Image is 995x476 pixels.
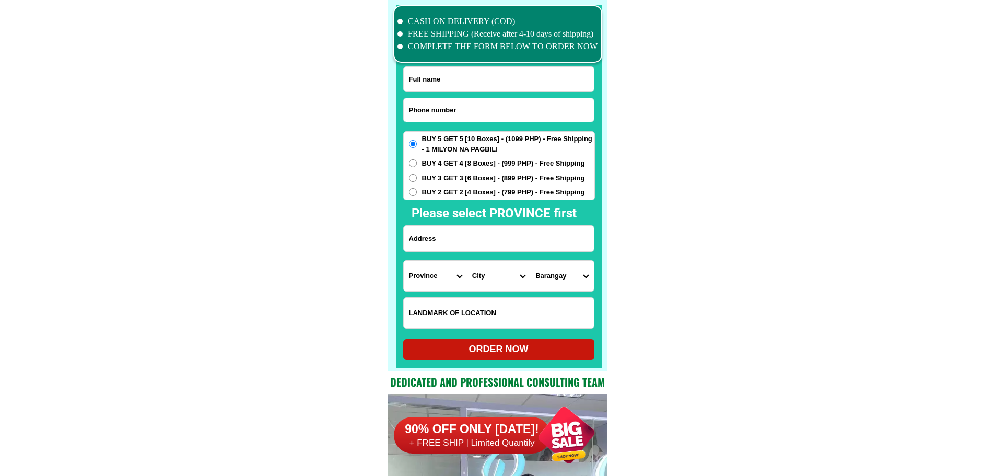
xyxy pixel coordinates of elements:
[397,40,598,53] li: COMPLETE THE FORM BELOW TO ORDER NOW
[388,374,607,390] h2: Dedicated and professional consulting team
[404,298,594,328] input: Input LANDMARKOFLOCATION
[409,188,417,196] input: BUY 2 GET 2 [4 Boxes] - (799 PHP) - Free Shipping
[403,342,594,356] div: ORDER NOW
[404,261,467,291] select: Select province
[412,204,689,223] h2: Please select PROVINCE first
[394,437,551,449] h6: + FREE SHIP | Limited Quantily
[422,173,585,183] span: BUY 3 GET 3 [6 Boxes] - (899 PHP) - Free Shipping
[422,134,594,154] span: BUY 5 GET 5 [10 Boxes] - (1099 PHP) - Free Shipping - 1 MILYON NA PAGBILI
[394,422,551,437] h6: 90% OFF ONLY [DATE]!
[409,174,417,182] input: BUY 3 GET 3 [6 Boxes] - (899 PHP) - Free Shipping
[530,261,593,291] select: Select commune
[409,140,417,148] input: BUY 5 GET 5 [10 Boxes] - (1099 PHP) - Free Shipping - 1 MILYON NA PAGBILI
[404,98,594,122] input: Input phone_number
[404,67,594,91] input: Input full_name
[397,15,598,28] li: CASH ON DELIVERY (COD)
[404,226,594,251] input: Input address
[422,187,585,198] span: BUY 2 GET 2 [4 Boxes] - (799 PHP) - Free Shipping
[397,28,598,40] li: FREE SHIPPING (Receive after 4-10 days of shipping)
[409,159,417,167] input: BUY 4 GET 4 [8 Boxes] - (999 PHP) - Free Shipping
[467,261,530,291] select: Select district
[422,158,585,169] span: BUY 4 GET 4 [8 Boxes] - (999 PHP) - Free Shipping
